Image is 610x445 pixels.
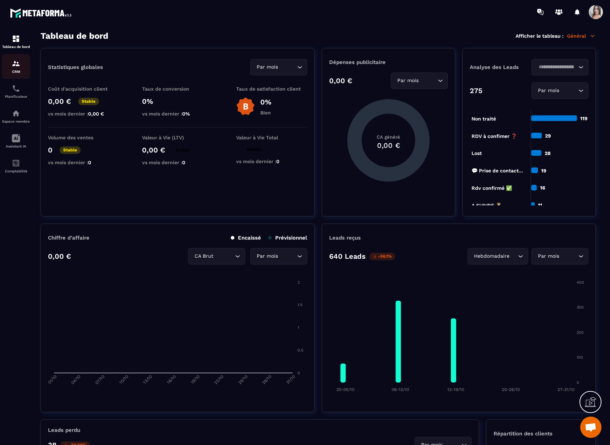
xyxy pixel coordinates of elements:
input: Search for option [215,252,233,260]
input: Search for option [279,63,295,71]
tspan: 400 [577,280,584,285]
div: Search for option [188,248,245,264]
input: Search for option [279,252,295,260]
p: Coût d'acquisition client [48,86,119,92]
span: 0 [182,160,185,165]
p: Stable [172,146,193,154]
p: Tableau de bord [2,45,30,49]
a: Assistant IA [2,129,30,154]
div: Search for option [532,59,588,75]
tspan: 19/10 [190,374,201,385]
p: Analyse des Leads [470,64,529,70]
span: 0,00 € [88,111,104,117]
p: vs mois dernier : [142,111,213,117]
p: Général [567,33,596,39]
p: Encaissé [231,235,261,241]
p: CRM [2,70,30,74]
p: 275 [470,86,483,95]
tspan: 💬 Prise de contact... [472,168,523,174]
p: vs mois dernier : [236,159,307,164]
img: formation [12,34,20,43]
a: formationformationCRM [2,54,30,79]
tspan: 20-26/10 [502,387,520,392]
tspan: 28/10 [261,374,272,386]
tspan: 01/10 [47,374,58,385]
img: b-badge-o.b3b20ee6.svg [236,97,255,116]
p: Espace membre [2,119,30,123]
p: Valeur à Vie (LTV) [142,135,213,140]
p: Statistiques globales [48,64,103,70]
p: vs mois dernier : [142,160,213,165]
tspan: A SUIVRE ⏳ [472,203,502,209]
tspan: RDV à confimer ❓ [472,133,517,139]
p: 0,00 € [48,252,71,261]
p: Taux de conversion [142,86,213,92]
div: Search for option [532,82,588,99]
tspan: 13-19/10 [447,387,464,392]
p: Taux de satisfaction client [236,86,307,92]
p: Comptabilité [2,169,30,173]
span: 0 [88,160,91,165]
span: Par mois [255,252,279,260]
tspan: 30-05/10 [336,387,354,392]
p: 0 [48,146,53,154]
img: logo [10,6,74,20]
p: Leads perdu [48,427,80,433]
p: Stable [60,146,81,154]
img: scheduler [12,84,20,93]
p: Volume des ventes [48,135,119,140]
tspan: 1 [298,325,299,330]
p: 640 Leads [329,252,366,261]
tspan: 10/10 [118,374,129,385]
span: Par mois [536,87,561,95]
p: 0,00 € [142,146,165,154]
h3: Tableau de bord [40,31,108,41]
p: Planificateur [2,95,30,98]
tspan: Non traité [472,116,496,122]
p: Valeur à Vie Total [236,135,307,140]
tspan: 04/10 [70,374,82,386]
span: 0 [276,159,279,164]
tspan: 0 [577,380,579,385]
p: Afficher le tableau : [516,33,563,39]
p: Leads reçus [329,235,361,241]
p: Bien [260,110,271,116]
div: Search for option [468,248,528,264]
div: Search for option [250,59,307,75]
tspan: 27-31/10 [557,387,574,392]
tspan: 31/10 [285,374,296,385]
p: Stable [78,98,99,105]
p: vs mois dernier : [48,160,119,165]
input: Search for option [561,87,577,95]
img: formation [12,59,20,68]
tspan: 06-12/10 [392,387,409,392]
input: Search for option [511,252,516,260]
input: Search for option [420,77,436,85]
p: Prévisionnel [268,235,307,241]
tspan: 13/10 [142,374,153,385]
tspan: 25/10 [237,374,249,386]
tspan: Rdv confirmé ✅ [472,185,512,191]
a: schedulerschedulerPlanificateur [2,79,30,104]
div: Search for option [391,73,448,89]
tspan: 22/10 [213,374,225,386]
tspan: 200 [577,330,584,335]
a: formationformationTableau de bord [2,29,30,54]
span: Par mois [396,77,420,85]
tspan: 0.5 [298,348,303,353]
span: Par mois [536,252,561,260]
tspan: 100 [577,355,583,360]
tspan: 2 [298,280,300,285]
p: vs mois dernier : [48,111,119,117]
tspan: Lost [472,150,482,156]
div: Search for option [250,248,307,264]
a: automationsautomationsEspace membre [2,104,30,129]
div: Search for option [532,248,588,264]
tspan: 16/10 [166,374,177,385]
p: 0,00 € [48,97,71,106]
input: Search for option [561,252,577,260]
p: 0% [260,98,271,106]
p: Stable [243,146,264,153]
tspan: 07/10 [94,374,105,385]
span: 0% [182,111,190,117]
